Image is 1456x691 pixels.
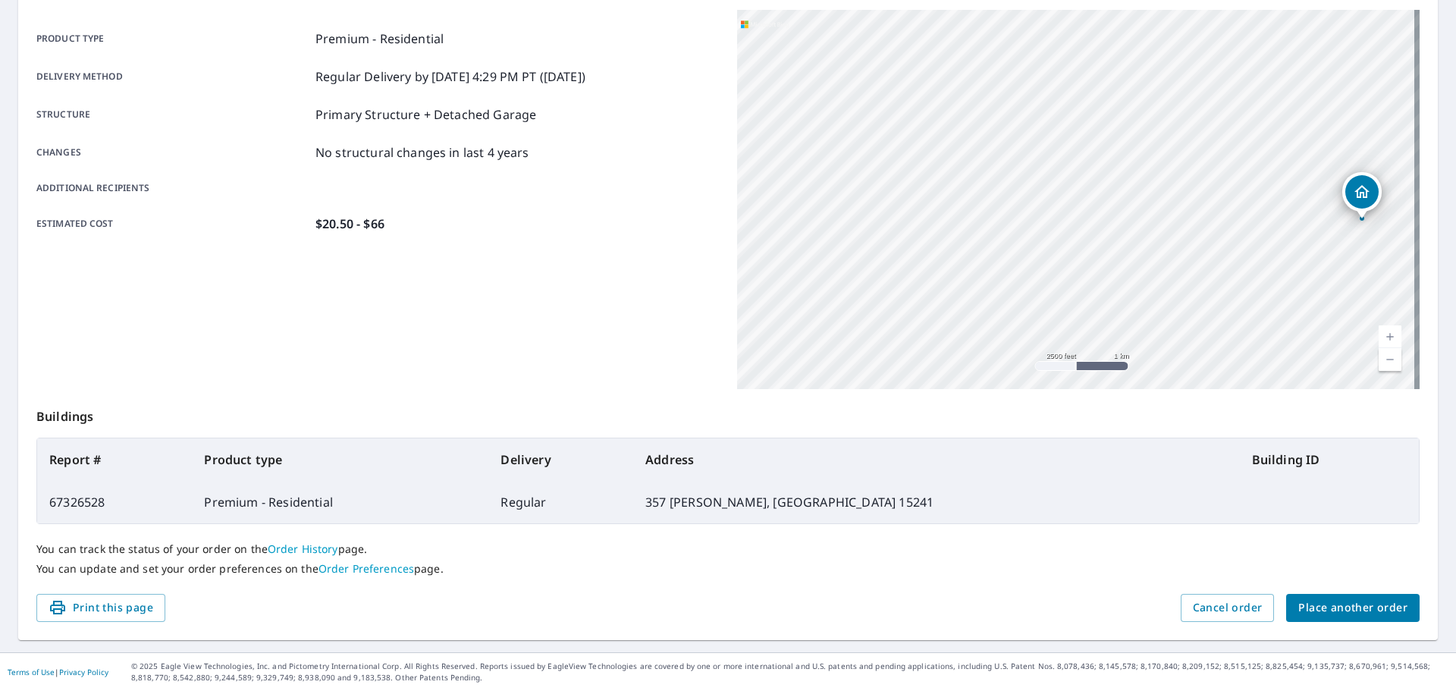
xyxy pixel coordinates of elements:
td: 67326528 [37,481,192,523]
div: Dropped pin, building 1, Residential property, 357 Mcmurray Rd Pittsburgh, PA 15241 [1342,172,1382,219]
p: You can update and set your order preferences on the page. [36,562,1420,576]
a: Current Level 13, Zoom In [1379,325,1401,348]
p: No structural changes in last 4 years [315,143,529,162]
p: $20.50 - $66 [315,215,384,233]
a: Privacy Policy [59,667,108,677]
a: Current Level 13, Zoom Out [1379,348,1401,371]
th: Product type [192,438,488,481]
th: Report # [37,438,192,481]
p: Primary Structure + Detached Garage [315,105,536,124]
p: Structure [36,105,309,124]
button: Place another order [1286,594,1420,622]
p: | [8,667,108,677]
td: 357 [PERSON_NAME], [GEOGRAPHIC_DATA] 15241 [633,481,1239,523]
p: Buildings [36,389,1420,438]
th: Delivery [488,438,633,481]
span: Cancel order [1193,598,1263,617]
th: Address [633,438,1239,481]
th: Building ID [1240,438,1419,481]
span: Print this page [49,598,153,617]
span: Place another order [1298,598,1407,617]
p: Delivery method [36,68,309,86]
td: Premium - Residential [192,481,488,523]
p: Estimated cost [36,215,309,233]
button: Cancel order [1181,594,1275,622]
p: Product type [36,30,309,48]
p: Premium - Residential [315,30,444,48]
p: Regular Delivery by [DATE] 4:29 PM PT ([DATE]) [315,68,585,86]
a: Order History [268,542,338,556]
p: You can track the status of your order on the page. [36,542,1420,556]
td: Regular [488,481,633,523]
p: Additional recipients [36,181,309,195]
a: Terms of Use [8,667,55,677]
a: Order Preferences [318,561,414,576]
p: © 2025 Eagle View Technologies, Inc. and Pictometry International Corp. All Rights Reserved. Repo... [131,661,1448,683]
button: Print this page [36,594,165,622]
p: Changes [36,143,309,162]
